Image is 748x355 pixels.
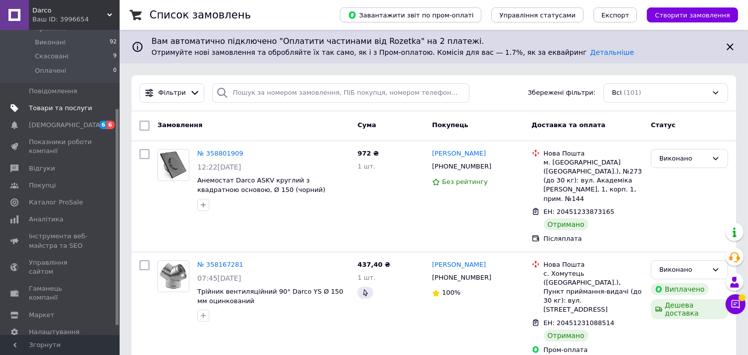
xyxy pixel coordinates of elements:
span: Каталог ProSale [29,198,83,207]
div: Виконано [659,265,708,275]
span: 92 [110,38,117,47]
span: Показники роботи компанії [29,138,92,156]
a: Трійник вентиляційний 90° Darco YS Ø 150 мм оцинкований [197,288,343,305]
span: Управління статусами [499,11,576,19]
span: Замовлення [157,121,202,129]
span: Завантажити звіт по пром-оплаті [348,10,473,19]
span: Управління сайтом [29,258,92,276]
div: [PHONE_NUMBER] [430,160,493,173]
div: Виплачено [651,283,709,295]
span: 6 [107,121,115,129]
div: с. Хомутець ([GEOGRAPHIC_DATA].), Пункт приймання-видачі (до 30 кг): вул. [STREET_ADDRESS] [544,269,643,315]
span: Створити замовлення [655,11,730,19]
a: Фото товару [157,149,189,181]
span: Всі [612,88,622,98]
span: 0 [113,66,117,75]
span: 1 шт. [357,274,375,281]
div: Виконано [659,154,708,164]
button: Завантажити звіт по пром-оплаті [340,7,481,22]
span: Cума [357,121,376,129]
div: Пром-оплата [544,346,643,355]
span: Повідомлення [29,87,77,96]
a: Детальніше [590,48,634,56]
span: Фільтри [158,88,186,98]
span: Експорт [601,11,629,19]
span: Виконані [35,38,66,47]
span: Оплачені [35,66,66,75]
button: Чат з покупцем [726,294,746,314]
span: Покупці [29,181,56,190]
a: [PERSON_NAME] [432,260,486,270]
div: Дешева доставка [651,299,728,319]
div: Нова Пошта [544,149,643,158]
span: ЕН: 20451233873165 [544,208,614,215]
span: 07:45[DATE] [197,274,241,282]
span: Скасовані [35,52,69,61]
img: Фото товару [158,150,189,180]
span: Маркет [29,311,54,320]
span: Товари та послуги [29,104,92,113]
div: [PHONE_NUMBER] [430,271,493,284]
span: Налаштування [29,328,80,337]
span: ЕН: 20451231088514 [544,319,614,327]
span: Доставка та оплата [532,121,605,129]
a: Фото товару [157,260,189,292]
a: № 358801909 [197,150,243,157]
a: [PERSON_NAME] [432,149,486,159]
span: Аналітика [29,215,63,224]
span: Вам автоматично підключено "Оплатити частинами від Rozetka" на 2 платежі. [151,36,716,47]
div: Отримано [544,218,589,230]
button: Експорт [594,7,637,22]
a: № 358167281 [197,261,243,268]
span: Збережені фільтри: [528,88,596,98]
span: 972 ₴ [357,150,379,157]
div: Отримано [544,330,589,342]
img: Фото товару [158,261,189,292]
span: Без рейтингу [442,178,488,185]
a: Анемостат Darco ASKV круглий з квадратною основою, Ø 150 (чорний) [197,177,325,193]
a: Створити замовлення [637,11,738,18]
span: 6 [99,121,107,129]
span: 100% [442,289,460,296]
h1: Список замовлень [150,9,251,21]
span: (101) [624,89,641,96]
span: 9 [113,52,117,61]
span: 437,40 ₴ [357,261,390,268]
span: Інструменти веб-майстра та SEO [29,232,92,250]
span: Отримуйте нові замовлення та обробляйте їх так само, як і з Пром-оплатою. Комісія для вас — 1.7%,... [151,48,634,56]
div: м. [GEOGRAPHIC_DATA] ([GEOGRAPHIC_DATA].), №273 (до 30 кг): вул. Академіка [PERSON_NAME], 1, корп... [544,158,643,203]
span: Гаманець компанії [29,284,92,302]
div: Ваш ID: 3996654 [32,15,120,24]
div: Післяплата [544,234,643,243]
span: 1 шт. [357,163,375,170]
input: Пошук за номером замовлення, ПІБ покупця, номером телефону, Email, номером накладної [212,83,469,103]
span: 12:22[DATE] [197,163,241,171]
span: Статус [651,121,676,129]
div: Нова Пошта [544,260,643,269]
span: [DEMOGRAPHIC_DATA] [29,121,103,130]
button: Управління статусами [491,7,584,22]
button: Створити замовлення [647,7,738,22]
span: Відгуки [29,164,55,173]
span: Darco [32,6,107,15]
span: Покупець [432,121,468,129]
